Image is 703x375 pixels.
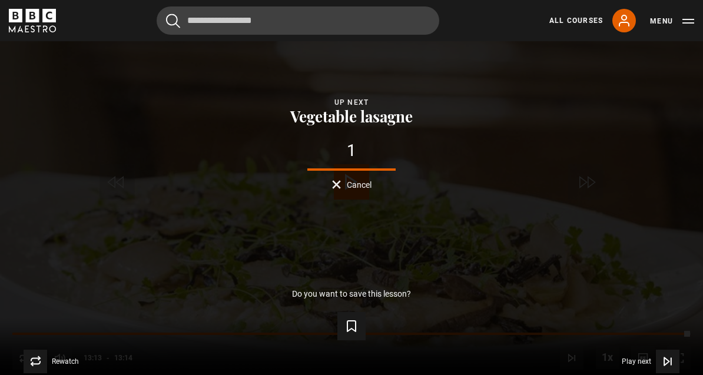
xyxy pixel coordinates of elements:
p: Do you want to save this lesson? [292,290,411,298]
button: Toggle navigation [650,15,694,27]
span: Play next [622,358,651,365]
input: Search [157,6,439,35]
svg: BBC Maestro [9,9,56,32]
span: Cancel [347,181,372,189]
a: All Courses [549,15,603,26]
button: Cancel [332,180,372,189]
button: Rewatch [24,350,79,373]
button: Play next [622,350,679,373]
div: Up next [19,97,684,108]
div: 1 [19,142,684,159]
button: Submit the search query [166,14,180,28]
button: Vegetable lasagne [287,108,416,125]
span: Rewatch [52,358,79,365]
